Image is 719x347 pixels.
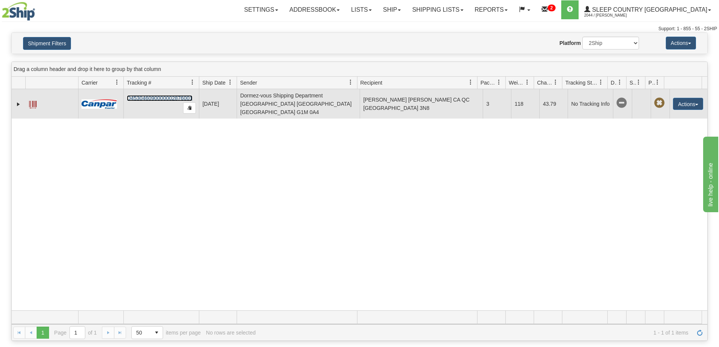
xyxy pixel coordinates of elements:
span: Page of 1 [54,326,97,339]
span: Page sizes drop down [131,326,163,339]
span: items per page [131,326,201,339]
span: Packages [480,79,496,86]
span: 1 - 1 of 1 items [261,330,688,336]
span: select [151,327,163,339]
span: No Tracking Info [616,98,627,108]
a: Ship [377,0,406,19]
div: Support: 1 - 855 - 55 - 2SHIP [2,26,717,32]
a: Delivery Status filter column settings [613,76,626,89]
span: Shipment Issues [630,79,636,86]
button: Copy to clipboard [183,102,196,114]
a: Charge filter column settings [549,76,562,89]
img: logo2044.jpg [2,2,35,21]
td: 3 [483,89,511,119]
a: Refresh [694,327,706,339]
span: Pickup Not Assigned [654,98,665,108]
a: Ship Date filter column settings [224,76,237,89]
span: Carrier [82,79,98,86]
a: Lists [345,0,377,19]
a: Tracking # filter column settings [186,76,199,89]
a: Carrier filter column settings [111,76,123,89]
iframe: chat widget [702,135,718,212]
td: [DATE] [199,89,237,119]
div: No rows are selected [206,330,256,336]
a: Recipient filter column settings [464,76,477,89]
a: Weight filter column settings [521,76,534,89]
span: 50 [136,329,146,336]
span: Weight [509,79,525,86]
input: Page 1 [70,327,85,339]
img: 14 - Canpar [82,99,117,109]
span: Delivery Status [611,79,617,86]
a: Packages filter column settings [493,76,505,89]
span: 2044 / [PERSON_NAME] [584,12,641,19]
span: Tracking Status [565,79,598,86]
span: Page 1 [37,327,49,339]
td: 43.79 [539,89,568,119]
span: Sleep Country [GEOGRAPHIC_DATA] [590,6,707,13]
a: 2 [536,0,561,19]
label: Platform [559,39,581,47]
button: Actions [666,37,696,49]
td: No Tracking Info [568,89,613,119]
a: Sender filter column settings [344,76,357,89]
a: Pickup Status filter column settings [651,76,664,89]
a: Sleep Country [GEOGRAPHIC_DATA] 2044 / [PERSON_NAME] [579,0,717,19]
button: Shipment Filters [23,37,71,50]
a: Addressbook [284,0,346,19]
a: Label [29,97,37,109]
td: [PERSON_NAME] [PERSON_NAME] CA QC [GEOGRAPHIC_DATA] 3N8 [360,89,483,119]
a: Shipping lists [406,0,469,19]
a: D453046090000002876001 [127,95,192,101]
span: Recipient [360,79,382,86]
span: Pickup Status [648,79,655,86]
a: Tracking Status filter column settings [594,76,607,89]
a: Expand [15,100,22,108]
td: 118 [511,89,539,119]
div: grid grouping header [12,62,707,77]
a: Shipment Issues filter column settings [632,76,645,89]
a: Reports [469,0,513,19]
button: Actions [673,98,703,110]
a: Settings [239,0,284,19]
span: Ship Date [202,79,225,86]
span: Tracking # [127,79,151,86]
span: Charge [537,79,553,86]
div: live help - online [6,5,70,14]
td: Dormez-vous Shipping Department [GEOGRAPHIC_DATA] [GEOGRAPHIC_DATA] [GEOGRAPHIC_DATA] G1M 0A4 [237,89,360,119]
span: Sender [240,79,257,86]
sup: 2 [548,5,556,11]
